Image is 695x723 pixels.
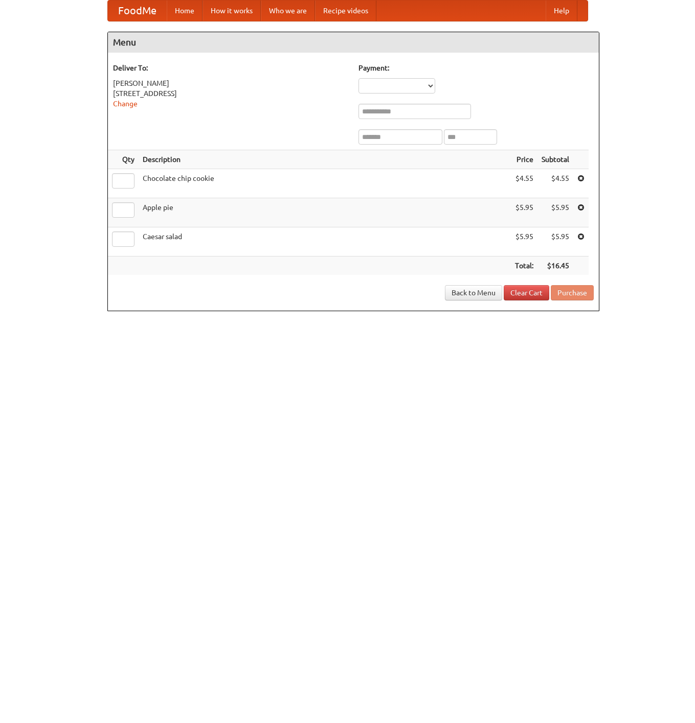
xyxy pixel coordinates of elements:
[108,32,599,53] h4: Menu
[504,285,549,300] a: Clear Cart
[445,285,502,300] a: Back to Menu
[167,1,203,21] a: Home
[546,1,577,21] a: Help
[203,1,261,21] a: How it works
[139,150,511,169] th: Description
[139,198,511,227] td: Apple pie
[537,169,573,198] td: $4.55
[537,227,573,256] td: $5.95
[315,1,376,21] a: Recipe videos
[551,285,594,300] button: Purchase
[537,198,573,227] td: $5.95
[511,169,537,198] td: $4.55
[113,78,348,88] div: [PERSON_NAME]
[139,169,511,198] td: Chocolate chip cookie
[108,1,167,21] a: FoodMe
[113,100,138,108] a: Change
[511,227,537,256] td: $5.95
[511,256,537,275] th: Total:
[358,63,594,73] h5: Payment:
[113,88,348,99] div: [STREET_ADDRESS]
[113,63,348,73] h5: Deliver To:
[108,150,139,169] th: Qty
[511,150,537,169] th: Price
[511,198,537,227] td: $5.95
[537,256,573,275] th: $16.45
[139,227,511,256] td: Caesar salad
[261,1,315,21] a: Who we are
[537,150,573,169] th: Subtotal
